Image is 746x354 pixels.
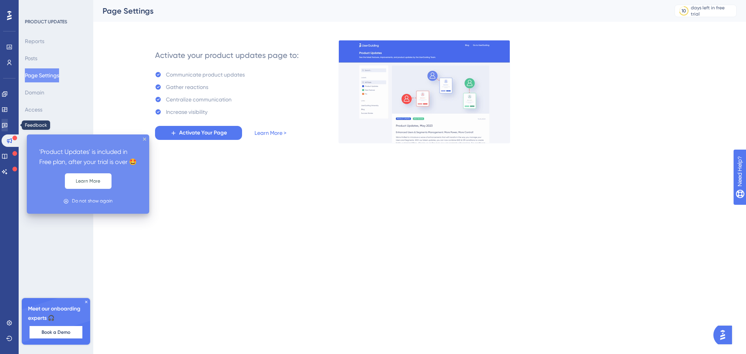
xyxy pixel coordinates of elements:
span: Activate Your Page [179,128,227,138]
span: Need Help? [18,2,49,11]
p: 'Product Updates' is included in Free plan, after your trial is over 🤩 [39,147,137,167]
button: Activate Your Page [155,126,242,140]
button: Domain [25,85,44,99]
div: Do not show again [72,197,113,205]
div: Increase visibility [166,107,207,117]
button: Access [25,103,42,117]
a: Learn More > [254,128,286,138]
div: Centralize communication [166,95,232,104]
div: close tooltip [143,138,146,141]
button: Reports [25,34,44,48]
button: Posts [25,51,37,65]
iframe: UserGuiding AI Assistant Launcher [713,323,737,347]
div: Page Settings [103,5,655,16]
div: PRODUCT UPDATES [25,19,67,25]
span: Book a Demo [42,329,70,335]
span: Meet our onboarding experts 🎧 [28,304,84,323]
div: 10 [682,8,686,14]
div: Communicate product updates [166,70,245,79]
button: Learn More [65,173,112,189]
button: Page Settings [25,68,59,82]
div: Gather reactions [166,82,208,92]
div: days left in free trial [691,5,734,17]
button: Book a Demo [30,326,82,338]
div: Activate your product updates page to: [155,50,299,61]
img: 253145e29d1258e126a18a92d52e03bb.gif [338,40,510,143]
